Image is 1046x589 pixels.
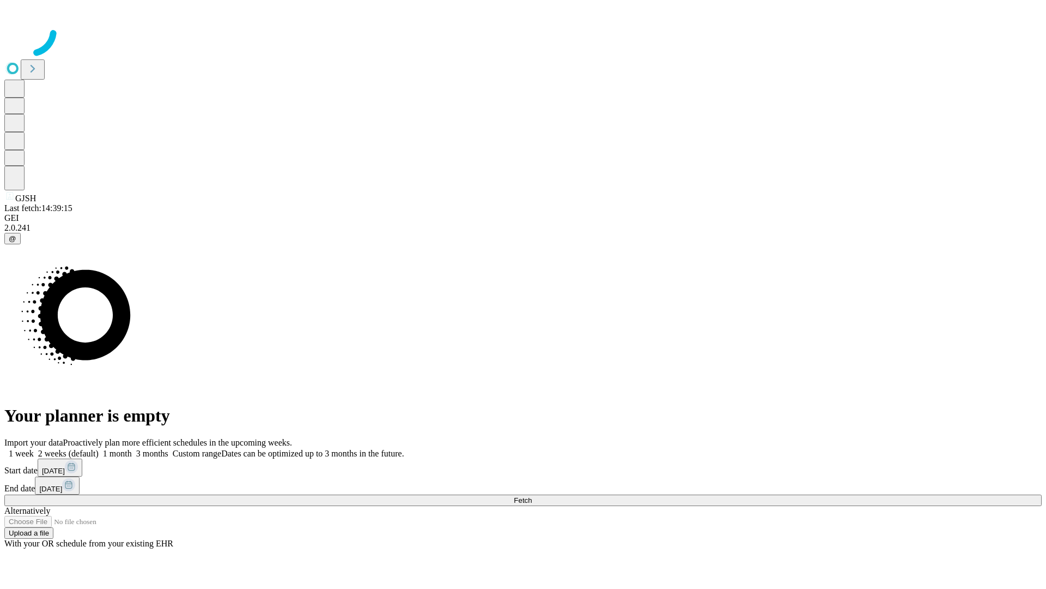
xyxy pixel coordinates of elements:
[4,406,1042,426] h1: Your planner is empty
[4,477,1042,495] div: End date
[4,495,1042,506] button: Fetch
[4,527,53,539] button: Upload a file
[4,233,21,244] button: @
[4,506,50,515] span: Alternatively
[63,438,292,447] span: Proactively plan more efficient schedules in the upcoming weeks.
[221,449,404,458] span: Dates can be optimized up to 3 months in the future.
[15,194,36,203] span: GJSH
[103,449,132,458] span: 1 month
[9,449,34,458] span: 1 week
[4,438,63,447] span: Import your data
[173,449,221,458] span: Custom range
[136,449,168,458] span: 3 months
[4,539,173,548] span: With your OR schedule from your existing EHR
[35,477,80,495] button: [DATE]
[42,467,65,475] span: [DATE]
[4,203,72,213] span: Last fetch: 14:39:15
[39,485,62,493] span: [DATE]
[514,496,532,504] span: Fetch
[4,213,1042,223] div: GEI
[9,235,16,243] span: @
[4,223,1042,233] div: 2.0.241
[38,459,82,477] button: [DATE]
[38,449,99,458] span: 2 weeks (default)
[4,459,1042,477] div: Start date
